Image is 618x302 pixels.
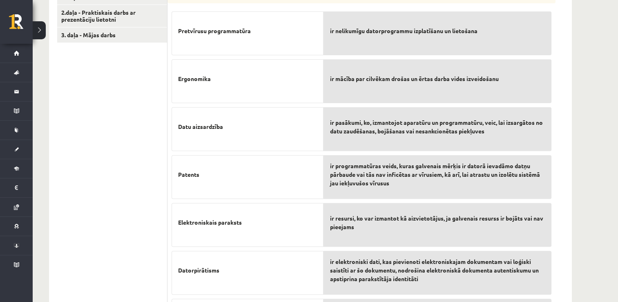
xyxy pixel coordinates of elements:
span: Patents [178,170,199,179]
span: Ergonomika [178,74,211,83]
span: ir nelikumīgu datorprogrammu izplatīšanu un lietošana [330,27,477,35]
span: Datu aizsardzība [178,122,223,131]
span: ir programmatūras veids, kuras galvenais mērķis ir datorā ievadāmo datņu pārbaude vai tās nav inf... [330,162,545,187]
a: 2.daļa - Praktiskais darbs ar prezentāciju lietotni [57,5,167,27]
span: ir elektroniski dati, kas pievienoti elektroniskajam dokumentam vai loģiski saistīti ar šo dokume... [330,257,545,283]
a: Rīgas 1. Tālmācības vidusskola [9,14,33,35]
span: Elektroniskais paraksts [178,218,242,227]
span: Datorpirātisms [178,266,219,275]
span: Pretvīrusu programmatūra [178,27,251,35]
a: 3. daļa - Mājas darbs [57,27,167,43]
span: ir pasākumi, ko, izmantojot aparatūru un programmatūru, veic, lai izsargātos no datu zaudēšanas, ... [330,118,545,135]
span: ir resursi, ko var izmantot kā aizvietotājus, ja galvenais resurss ir bojāts vai nav pieejams [330,214,545,231]
span: ir mācība par cilvēkam drošas un ērtas darba vides izveidošanu [330,74,499,83]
